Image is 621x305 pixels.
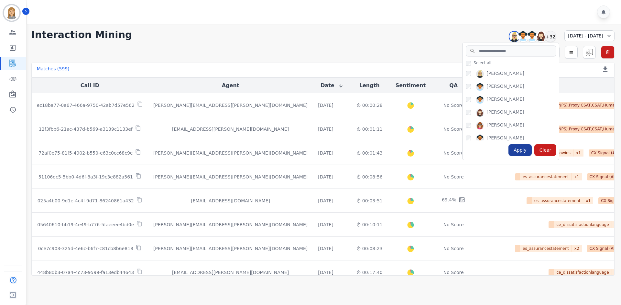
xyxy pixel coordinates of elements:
[356,221,383,228] div: 00:10:11
[486,70,524,78] div: [PERSON_NAME]
[545,31,556,42] div: +32
[31,29,132,41] h1: Interaction Mining
[356,150,383,156] div: 00:01:43
[321,82,343,89] button: Date
[39,126,133,132] p: 12f3fbb6-21ac-437d-b569-a3139c1133ef
[532,197,583,204] span: es_assurancestatement
[318,245,333,252] div: [DATE]
[474,60,491,66] span: Select all
[534,144,557,156] div: Clear
[443,150,464,156] div: No Score
[37,66,70,75] div: Matches ( 599 )
[443,245,464,252] div: No Score
[356,269,383,276] div: 00:17:40
[318,174,333,180] div: [DATE]
[318,102,333,108] div: [DATE]
[520,245,572,252] span: es_assurancestatement
[486,83,524,91] div: [PERSON_NAME]
[486,96,524,104] div: [PERSON_NAME]
[37,221,134,228] p: 05640610-bb19-4e49-b776-5faeeee4bd0e
[356,198,383,204] div: 00:03:51
[356,126,383,132] div: 00:01:11
[37,269,134,276] p: 448b8db3-07a4-4c73-9599-fa13edb44643
[81,82,99,89] button: Call ID
[37,102,135,108] p: ec18ba77-0a67-466a-9750-42ab7d57e562
[318,150,333,156] div: [DATE]
[396,82,426,89] button: Sentiment
[572,173,582,180] span: x 1
[318,269,333,276] div: [DATE]
[153,221,308,228] div: [PERSON_NAME][EMAIL_ADDRESS][PERSON_NAME][DOMAIN_NAME]
[554,221,612,228] span: ce_dissatisfactionlanguage
[318,221,333,228] div: [DATE]
[442,197,456,205] div: 69.4%
[38,245,133,252] p: 0ce7c903-325d-4e6c-b6f7-c81cb8b6e818
[153,245,308,252] div: [PERSON_NAME][EMAIL_ADDRESS][PERSON_NAME][DOMAIN_NAME]
[486,109,524,117] div: [PERSON_NAME]
[153,126,308,132] div: [EMAIL_ADDRESS][PERSON_NAME][DOMAIN_NAME]
[443,126,464,132] div: No Score
[356,174,383,180] div: 00:08:56
[443,221,464,228] div: No Score
[153,150,308,156] div: [PERSON_NAME][EMAIL_ADDRESS][PERSON_NAME][DOMAIN_NAME]
[564,30,615,41] div: [DATE] - [DATE]
[443,174,464,180] div: No Score
[222,82,239,89] button: Agent
[449,82,458,89] button: QA
[583,197,593,204] span: x 1
[153,102,308,108] div: [PERSON_NAME][EMAIL_ADDRESS][PERSON_NAME][DOMAIN_NAME]
[38,174,133,180] p: 51106dc5-5bb0-4d6f-8a3f-19c3e882a561
[573,149,583,157] span: x 1
[554,269,612,276] span: ce_dissatisfactionlanguage
[356,245,383,252] div: 00:08:23
[443,102,464,108] div: No Score
[318,198,333,204] div: [DATE]
[153,269,308,276] div: [EMAIL_ADDRESS][PERSON_NAME][DOMAIN_NAME]
[486,122,524,129] div: [PERSON_NAME]
[520,173,572,180] span: es_assurancestatement
[4,5,19,21] img: Bordered avatar
[572,245,582,252] span: x 2
[153,198,308,204] div: [EMAIL_ADDRESS][DOMAIN_NAME]
[38,198,134,204] p: 025a4b00-9d1e-4c4f-9d71-86240861a432
[359,82,380,89] button: Length
[443,269,464,276] div: No Score
[486,135,524,142] div: [PERSON_NAME]
[318,126,333,132] div: [DATE]
[508,144,532,156] div: Apply
[38,150,133,156] p: 72af0e75-81f5-4902-b550-e63c0cc68c9e
[356,102,383,108] div: 00:00:28
[153,174,308,180] div: [PERSON_NAME][EMAIL_ADDRESS][PERSON_NAME][DOMAIN_NAME]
